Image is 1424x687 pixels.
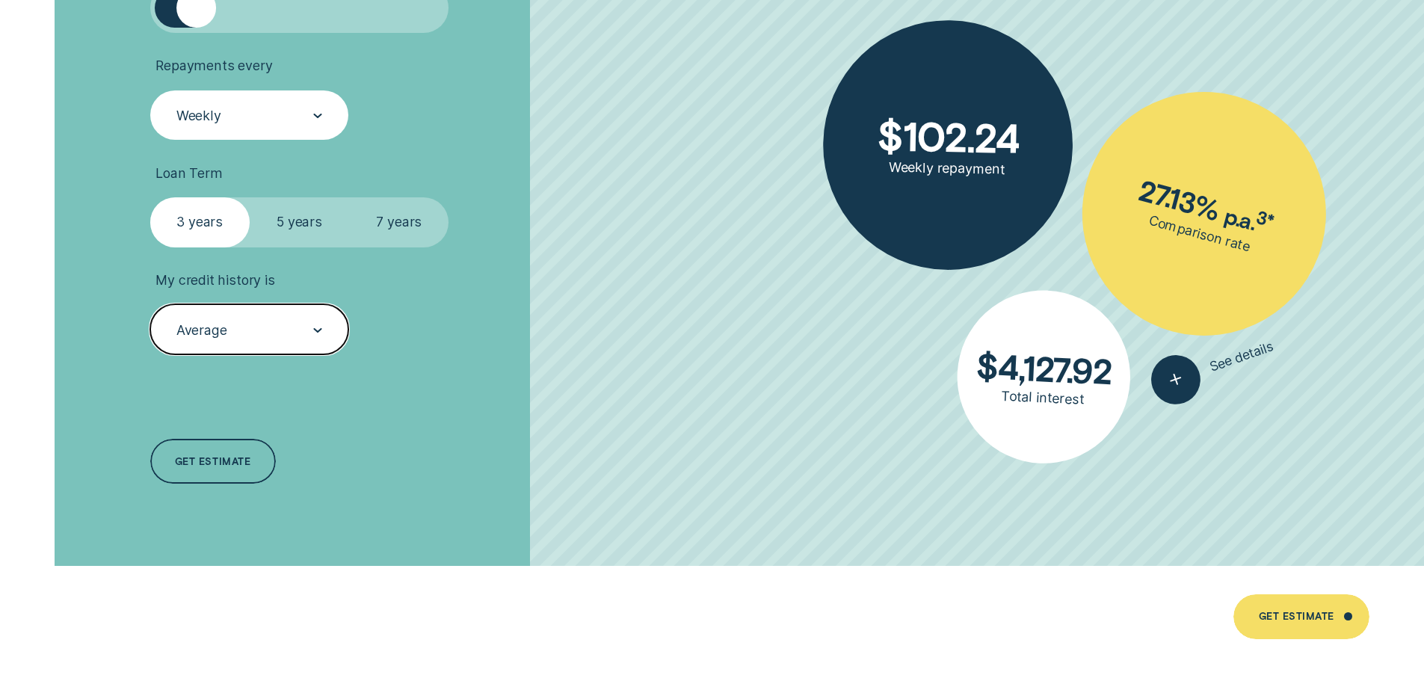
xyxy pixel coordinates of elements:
label: 5 years [250,197,349,247]
a: Get estimate [150,439,276,484]
span: Repayments every [155,58,272,74]
div: Weekly [176,108,221,124]
label: 3 years [150,197,250,247]
a: Get Estimate [1233,594,1369,639]
button: See details [1144,323,1281,411]
label: 7 years [349,197,449,247]
div: Average [176,322,227,339]
span: See details [1207,339,1275,376]
span: My credit history is [155,272,274,289]
span: Loan Term [155,165,222,182]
